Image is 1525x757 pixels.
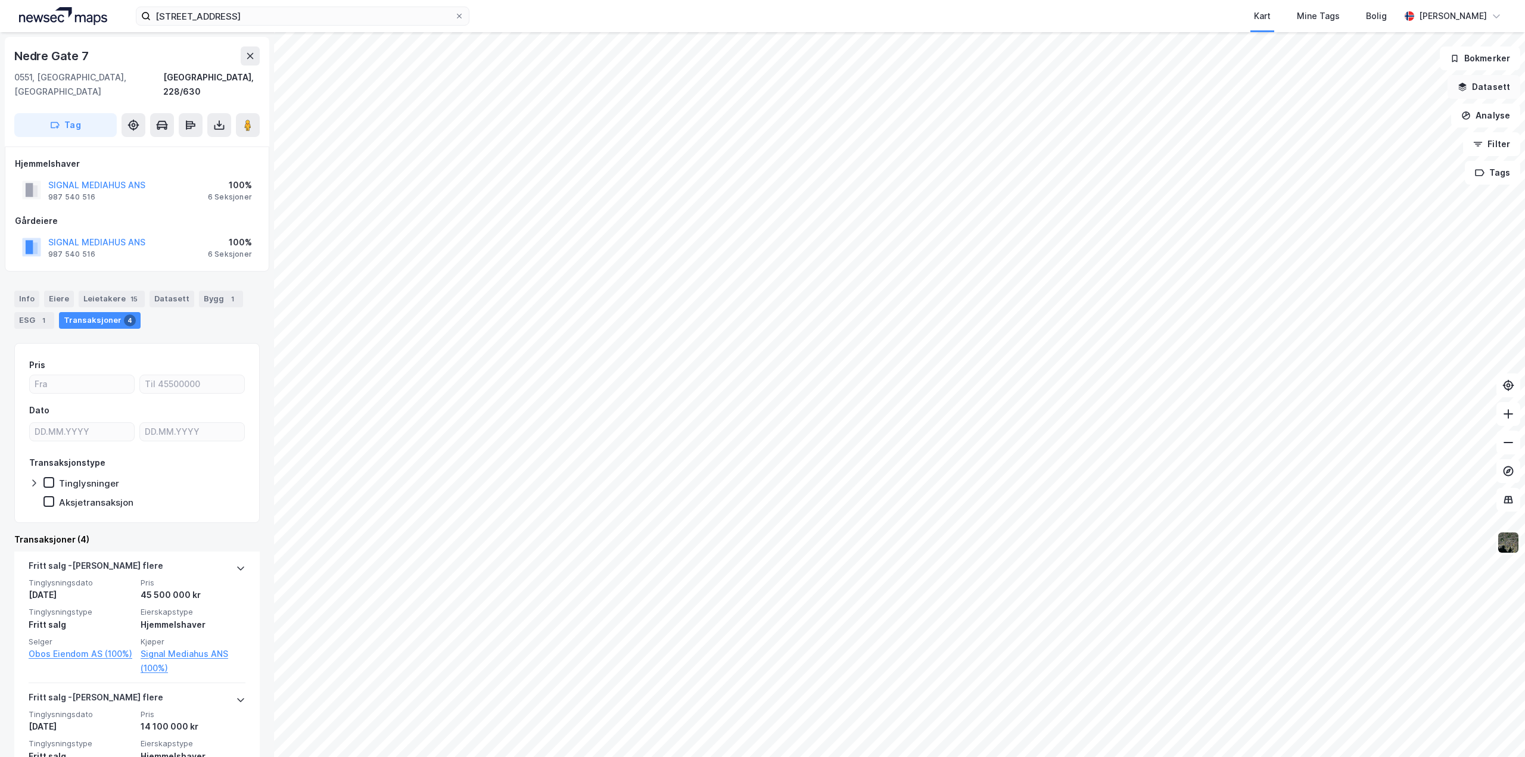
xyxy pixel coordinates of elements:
div: [PERSON_NAME] [1419,9,1487,23]
button: Analyse [1451,104,1520,127]
input: DD.MM.YYYY [30,423,134,441]
div: Pris [29,358,45,372]
div: Hjemmelshaver [15,157,259,171]
span: Tinglysningstype [29,607,133,617]
div: 1 [38,314,49,326]
div: 15 [128,293,140,305]
div: Info [14,291,39,307]
div: Kart [1254,9,1271,23]
span: Pris [141,578,245,588]
div: Aksjetransaksjon [59,497,133,508]
img: logo.a4113a55bc3d86da70a041830d287a7e.svg [19,7,107,25]
div: 100% [208,235,252,250]
span: Eierskapstype [141,739,245,749]
span: Eierskapstype [141,607,245,617]
div: 0551, [GEOGRAPHIC_DATA], [GEOGRAPHIC_DATA] [14,70,163,99]
div: [GEOGRAPHIC_DATA], 228/630 [163,70,260,99]
div: Tinglysninger [59,478,119,489]
div: Gårdeiere [15,214,259,228]
div: Fritt salg [29,618,133,632]
input: Til 45500000 [140,375,244,393]
img: 9k= [1497,531,1520,554]
a: Signal Mediahus ANS (100%) [141,647,245,675]
div: Fritt salg - [PERSON_NAME] flere [29,559,163,578]
div: 6 Seksjoner [208,192,252,202]
a: Obos Eiendom AS (100%) [29,647,133,661]
div: Transaksjoner [59,312,141,329]
input: Fra [30,375,134,393]
span: Tinglysningsdato [29,709,133,719]
button: Datasett [1448,75,1520,99]
div: 4 [124,314,136,326]
div: Eiere [44,291,74,307]
div: 987 540 516 [48,250,95,259]
div: Transaksjoner (4) [14,532,260,547]
div: [DATE] [29,719,133,734]
div: Datasett [150,291,194,307]
button: Bokmerker [1440,46,1520,70]
span: Pris [141,709,245,719]
button: Tags [1465,161,1520,185]
div: [DATE] [29,588,133,602]
div: Bolig [1366,9,1387,23]
div: Bygg [199,291,243,307]
div: Mine Tags [1297,9,1340,23]
div: 1 [226,293,238,305]
iframe: Chat Widget [1465,700,1525,757]
span: Kjøper [141,637,245,647]
div: 100% [208,178,252,192]
div: 45 500 000 kr [141,588,245,602]
div: Nedre Gate 7 [14,46,91,66]
div: Transaksjonstype [29,456,105,470]
span: Tinglysningsdato [29,578,133,588]
div: Leietakere [79,291,145,307]
input: Søk på adresse, matrikkel, gårdeiere, leietakere eller personer [151,7,455,25]
button: Filter [1463,132,1520,156]
input: DD.MM.YYYY [140,423,244,441]
div: 6 Seksjoner [208,250,252,259]
div: 14 100 000 kr [141,719,245,734]
span: Tinglysningstype [29,739,133,749]
div: Fritt salg - [PERSON_NAME] flere [29,690,163,709]
span: Selger [29,637,133,647]
div: ESG [14,312,54,329]
div: Hjemmelshaver [141,618,245,632]
button: Tag [14,113,117,137]
div: 987 540 516 [48,192,95,202]
div: Dato [29,403,49,418]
